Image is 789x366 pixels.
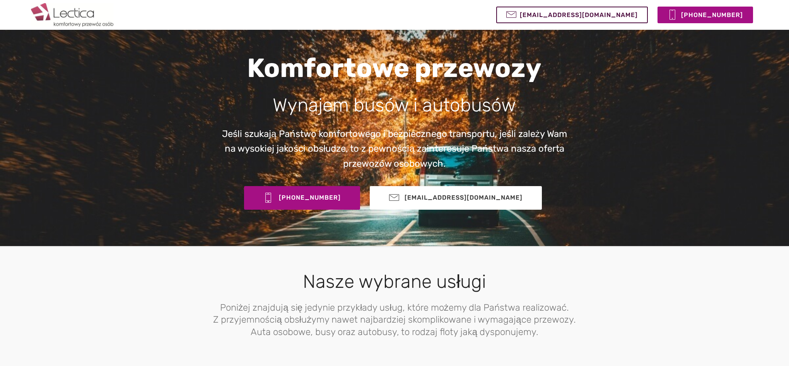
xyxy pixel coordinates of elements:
[180,270,609,299] h2: Nasze wybrane usługi
[657,7,753,23] a: [PHONE_NUMBER]
[221,127,567,177] p: Jeśli szukają Państwo komfortowego i bezpiecznego transportu, jeśli zależy Wam na wysokiej jakośc...
[370,186,542,210] a: [EMAIL_ADDRESS][DOMAIN_NAME]
[221,52,567,90] h1: Komfortowe przewozy
[221,93,567,123] h3: Wynajem busów i autobusów
[496,7,648,23] a: [EMAIL_ADDRESS][DOMAIN_NAME]
[244,186,360,210] a: [PHONE_NUMBER]
[180,302,609,338] h3: Poniżej znajdują się jedynie przykłady usług, które możemy dla Państwa realizować. Z przyjemności...
[31,3,113,27] img: Lectica-komfortowy przewóz osób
